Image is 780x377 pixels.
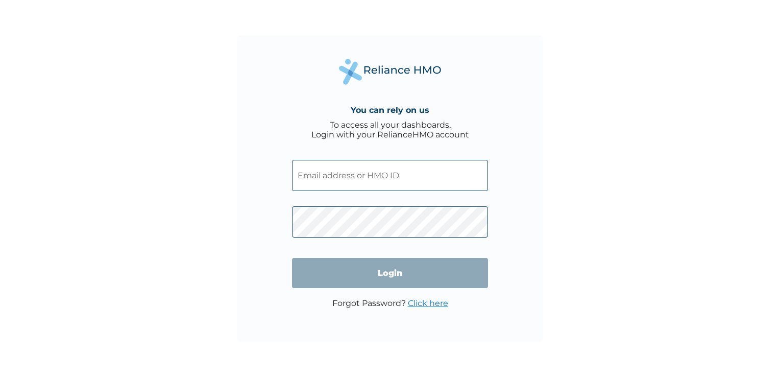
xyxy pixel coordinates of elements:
div: To access all your dashboards, Login with your RelianceHMO account [311,120,469,139]
a: Click here [408,298,448,308]
input: Email address or HMO ID [292,160,488,191]
img: Reliance Health's Logo [339,59,441,85]
input: Login [292,258,488,288]
h4: You can rely on us [351,105,429,115]
p: Forgot Password? [332,298,448,308]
